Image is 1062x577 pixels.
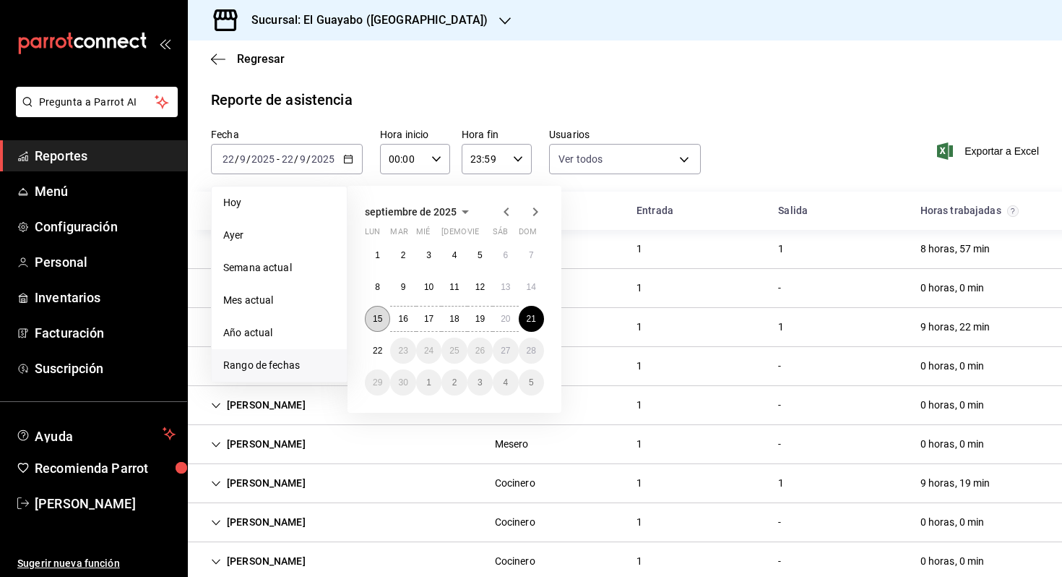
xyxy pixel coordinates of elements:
[390,338,415,364] button: 23 de septiembre de 2025
[416,274,441,300] button: 10 de septiembre de 2025
[625,236,654,262] div: Cell
[199,548,317,575] div: Cell
[441,338,467,364] button: 25 de septiembre de 2025
[483,431,540,458] div: Cell
[519,227,537,242] abbr: domingo
[199,470,317,497] div: Cell
[527,314,536,324] abbr: 21 de septiembre de 2025
[467,242,493,268] button: 5 de septiembre de 2025
[188,347,1062,386] div: Row
[625,314,654,341] div: Cell
[398,314,407,324] abbr: 16 de septiembre de 2025
[365,306,390,332] button: 15 de septiembre de 2025
[767,197,908,224] div: HeadCell
[441,227,527,242] abbr: jueves
[390,369,415,396] button: 30 de septiembre de 2025
[188,425,1062,464] div: Row
[767,548,793,575] div: Cell
[416,306,441,332] button: 17 de septiembre de 2025
[767,509,793,536] div: Cell
[475,282,485,292] abbr: 12 de septiembre de 2025
[211,129,363,140] label: Fecha
[483,548,547,575] div: Cell
[452,250,457,260] abbr: 4 de septiembre de 2025
[188,192,1062,230] div: Head
[294,153,298,165] span: /
[501,346,510,356] abbr: 27 de septiembre de 2025
[10,105,178,120] a: Pregunta a Parrot AI
[625,353,654,380] div: Cell
[527,346,536,356] abbr: 28 de septiembre de 2025
[767,275,793,302] div: Cell
[365,206,457,218] span: septiembre de 2025
[416,242,441,268] button: 3 de septiembre de 2025
[235,153,239,165] span: /
[519,306,544,332] button: 21 de septiembre de 2025
[223,228,335,243] span: Ayer
[478,250,483,260] abbr: 5 de septiembre de 2025
[441,274,467,300] button: 11 de septiembre de 2025
[380,129,450,140] label: Hora inicio
[199,236,317,262] div: Cell
[188,230,1062,269] div: Row
[467,227,479,242] abbr: viernes
[519,274,544,300] button: 14 de septiembre de 2025
[35,359,176,378] span: Suscripción
[251,153,275,165] input: ----
[199,509,317,536] div: Cell
[493,338,518,364] button: 27 de septiembre de 2025
[462,129,532,140] label: Hora fin
[424,314,433,324] abbr: 17 de septiembre de 2025
[519,242,544,268] button: 7 de septiembre de 2025
[426,377,431,388] abbr: 1 de octubre de 2025
[493,242,518,268] button: 6 de septiembre de 2025
[35,146,176,166] span: Reportes
[39,95,155,110] span: Pregunta a Parrot AI
[441,242,467,268] button: 4 de septiembre de 2025
[767,392,793,419] div: Cell
[199,431,317,458] div: Cell
[909,314,1002,341] div: Cell
[767,470,795,497] div: Cell
[495,476,535,491] div: Cocinero
[909,197,1050,224] div: HeadCell
[909,431,996,458] div: Cell
[478,377,483,388] abbr: 3 de octubre de 2025
[17,556,176,571] span: Sugerir nueva función
[199,275,317,302] div: Cell
[35,181,176,201] span: Menú
[16,87,178,117] button: Pregunta a Parrot AI
[246,153,251,165] span: /
[398,377,407,388] abbr: 30 de septiembre de 2025
[35,494,176,513] span: [PERSON_NAME]
[625,197,767,224] div: HeadCell
[493,227,508,242] abbr: sábado
[240,12,488,29] h3: Sucursal: El Guayabo ([GEOGRAPHIC_DATA])
[390,306,415,332] button: 16 de septiembre de 2025
[223,260,335,275] span: Semana actual
[35,288,176,307] span: Inventarios
[558,152,603,166] span: Ver todos
[373,346,382,356] abbr: 22 de septiembre de 2025
[467,369,493,396] button: 3 de octubre de 2025
[495,554,535,569] div: Cocinero
[375,250,380,260] abbr: 1 de septiembre de 2025
[390,227,407,242] abbr: martes
[625,470,654,497] div: Cell
[767,431,793,458] div: Cell
[529,377,534,388] abbr: 5 de octubre de 2025
[35,217,176,236] span: Configuración
[365,242,390,268] button: 1 de septiembre de 2025
[449,314,459,324] abbr: 18 de septiembre de 2025
[625,548,654,575] div: Cell
[475,314,485,324] abbr: 19 de septiembre de 2025
[441,369,467,396] button: 2 de octubre de 2025
[501,314,510,324] abbr: 20 de septiembre de 2025
[188,464,1062,503] div: Row
[495,515,535,530] div: Cocinero
[426,250,431,260] abbr: 3 de septiembre de 2025
[909,548,996,575] div: Cell
[237,52,285,66] span: Regresar
[306,153,311,165] span: /
[940,142,1039,160] button: Exportar a Excel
